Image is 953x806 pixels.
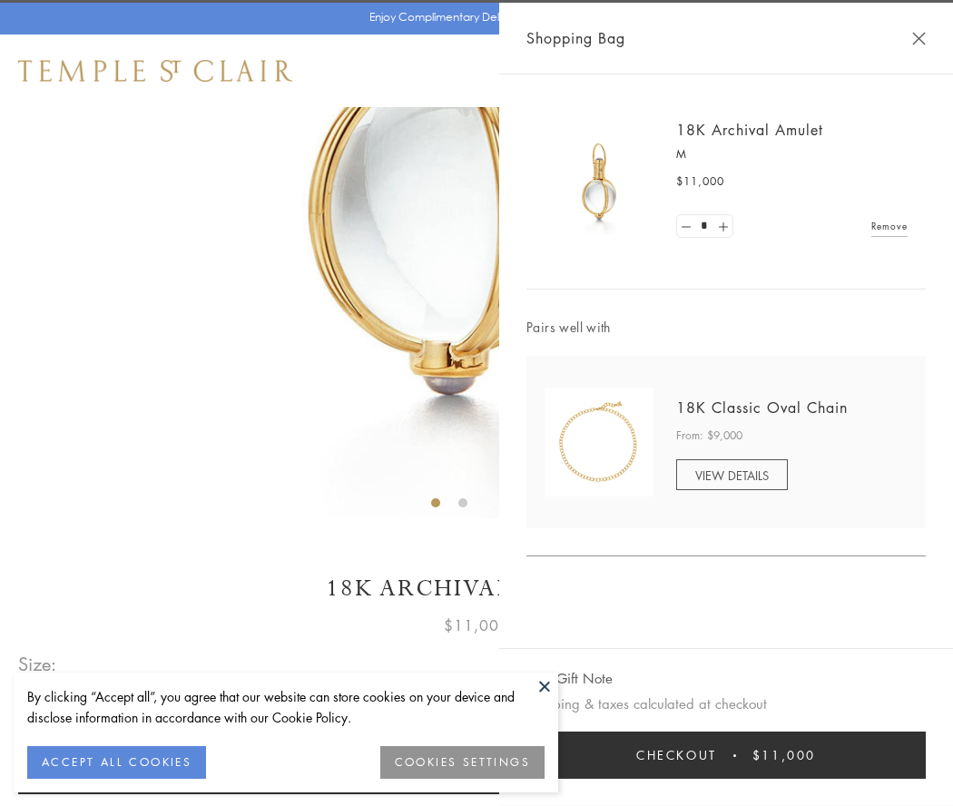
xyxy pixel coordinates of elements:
[526,732,926,779] button: Checkout $11,000
[526,26,625,50] span: Shopping Bag
[526,667,613,690] button: Add Gift Note
[676,427,742,445] span: From: $9,000
[713,215,732,238] a: Set quantity to 2
[752,745,816,765] span: $11,000
[676,145,908,163] p: M
[18,573,935,604] h1: 18K Archival Amulet
[526,317,926,338] span: Pairs well with
[27,686,545,728] div: By clicking “Accept all”, you agree that our website can store cookies on your device and disclos...
[676,172,724,191] span: $11,000
[676,120,823,140] a: 18K Archival Amulet
[18,60,292,82] img: Temple St. Clair
[27,746,206,779] button: ACCEPT ALL COOKIES
[444,614,509,637] span: $11,000
[369,8,575,26] p: Enjoy Complimentary Delivery & Returns
[18,649,58,679] span: Size:
[912,32,926,45] button: Close Shopping Bag
[677,215,695,238] a: Set quantity to 0
[676,398,848,418] a: 18K Classic Oval Chain
[526,693,926,715] p: Shipping & taxes calculated at checkout
[676,459,788,490] a: VIEW DETAILS
[871,216,908,236] a: Remove
[380,746,545,779] button: COOKIES SETTINGS
[695,467,769,484] span: VIEW DETAILS
[545,127,653,236] img: 18K Archival Amulet
[545,388,653,496] img: N88865-OV18
[636,745,717,765] span: Checkout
